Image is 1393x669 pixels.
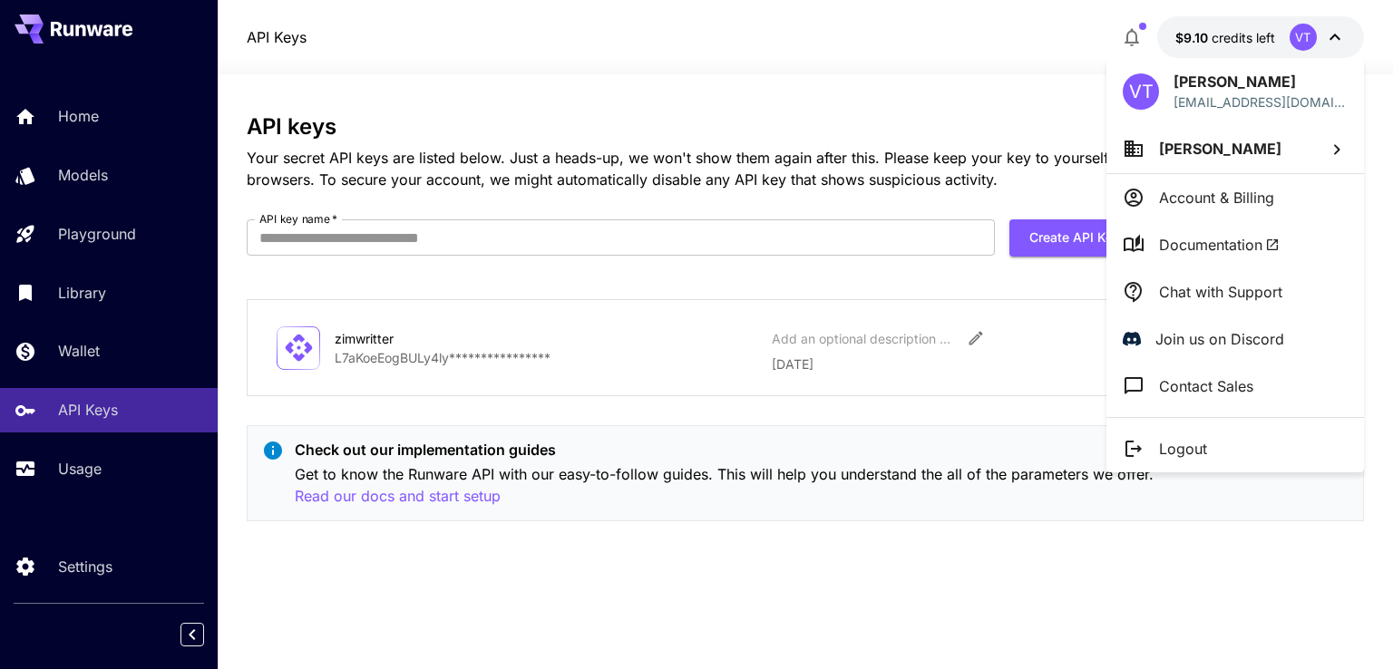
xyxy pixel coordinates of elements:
p: Chat with Support [1159,281,1282,303]
p: Account & Billing [1159,187,1274,208]
p: [EMAIL_ADDRESS][DOMAIN_NAME] [1174,92,1348,111]
p: Contact Sales [1159,375,1253,397]
div: VT [1123,73,1159,110]
p: [PERSON_NAME] [1174,71,1348,92]
span: [PERSON_NAME] [1159,140,1281,158]
div: Widget de chat [1302,582,1393,669]
p: Join us on Discord [1155,328,1284,350]
iframe: Chat Widget [1302,582,1393,669]
button: [PERSON_NAME] [1106,124,1364,173]
div: viky@scooprangers.ca [1174,92,1348,111]
p: Logout [1159,438,1207,460]
span: Documentation [1159,234,1280,256]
